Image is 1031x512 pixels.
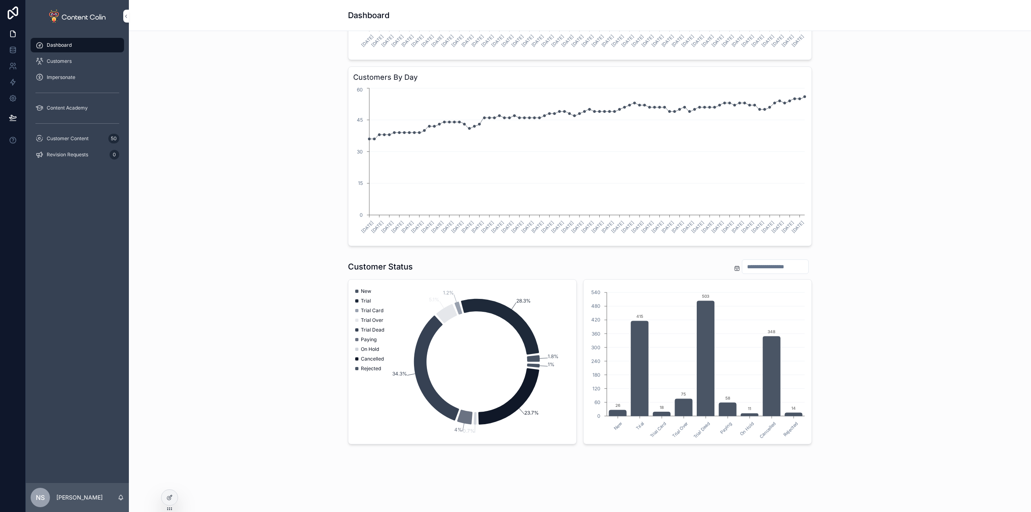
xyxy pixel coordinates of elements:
[580,220,595,234] text: [DATE]
[361,298,371,304] span: Trial
[440,33,455,48] text: [DATE]
[548,361,555,367] tspan: 1%
[791,220,805,234] text: [DATE]
[540,33,555,48] text: [DATE]
[36,493,45,502] span: NS
[591,358,600,364] tspan: 240
[47,42,72,48] span: Dashboard
[400,33,415,48] text: [DATE]
[597,413,600,419] tspan: 0
[700,220,715,234] text: [DATE]
[358,180,363,186] tspan: 15
[360,26,363,32] tspan: 0
[360,33,375,48] text: [DATE]
[430,33,445,48] text: [DATE]
[700,33,715,48] text: [DATE]
[490,220,505,234] text: [DATE]
[480,33,495,48] text: [DATE]
[49,10,106,23] img: App logo
[357,87,363,93] tspan: 60
[591,289,600,295] tspan: 540
[520,33,535,48] text: [DATE]
[361,336,377,343] span: Paying
[741,220,755,234] text: [DATE]
[520,220,535,234] text: [DATE]
[690,220,705,234] text: [DATE]
[47,105,88,111] span: Content Academy
[31,147,124,162] a: Revision Requests0
[611,33,625,48] text: [DATE]
[611,220,625,234] text: [DATE]
[636,314,643,319] text: 415
[348,261,413,272] h1: Customer Status
[392,371,407,377] tspan: 34.3%
[108,134,119,143] div: 50
[640,220,655,234] text: [DATE]
[600,220,615,234] text: [DATE]
[429,296,439,303] tspan: 5.1%
[540,220,555,234] text: [DATE]
[570,33,585,48] text: [DATE]
[380,33,395,48] text: [DATE]
[361,365,381,372] span: Rejected
[600,33,615,48] text: [DATE]
[390,33,405,48] text: [DATE]
[791,33,805,48] text: [DATE]
[450,33,465,48] text: [DATE]
[490,33,505,48] text: [DATE]
[791,406,796,410] text: 14
[353,86,807,241] div: chart
[720,33,735,48] text: [DATE]
[592,372,600,378] tspan: 180
[420,33,435,48] text: [DATE]
[692,421,711,439] text: Trial Dead
[660,220,675,234] text: [DATE]
[47,58,72,64] span: Customers
[620,33,635,48] text: [DATE]
[635,421,645,431] text: Trial
[47,135,89,142] span: Customer Content
[570,220,585,234] text: [DATE]
[770,33,785,48] text: [DATE]
[56,493,103,502] p: [PERSON_NAME]
[660,405,664,410] text: 18
[353,284,571,439] div: chart
[454,427,462,433] tspan: 4%
[780,33,795,48] text: [DATE]
[548,353,559,359] tspan: 1.8%
[450,220,465,234] text: [DATE]
[725,396,730,400] text: 58
[380,220,395,234] text: [DATE]
[681,33,695,48] text: [DATE]
[760,220,775,234] text: [DATE]
[671,421,689,439] text: Trial Over
[360,212,363,218] tspan: 0
[510,220,525,234] text: [DATE]
[591,317,600,323] tspan: 420
[31,131,124,146] a: Customer Content50
[390,220,405,234] text: [DATE]
[671,220,685,234] text: [DATE]
[500,33,515,48] text: [DATE]
[660,33,675,48] text: [DATE]
[357,149,363,155] tspan: 30
[720,220,735,234] text: [DATE]
[560,33,575,48] text: [DATE]
[348,10,389,21] h1: Dashboard
[640,33,655,48] text: [DATE]
[357,117,363,123] tspan: 45
[47,74,75,81] span: Impersonate
[671,33,685,48] text: [DATE]
[430,220,445,234] text: [DATE]
[361,327,384,333] span: Trial Dead
[681,220,695,234] text: [DATE]
[760,33,775,48] text: [DATE]
[516,298,531,304] tspan: 28.3%
[410,33,425,48] text: [DATE]
[110,150,119,160] div: 0
[751,33,765,48] text: [DATE]
[594,399,600,405] tspan: 60
[588,284,807,439] div: chart
[410,220,425,234] text: [DATE]
[591,344,600,350] tspan: 300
